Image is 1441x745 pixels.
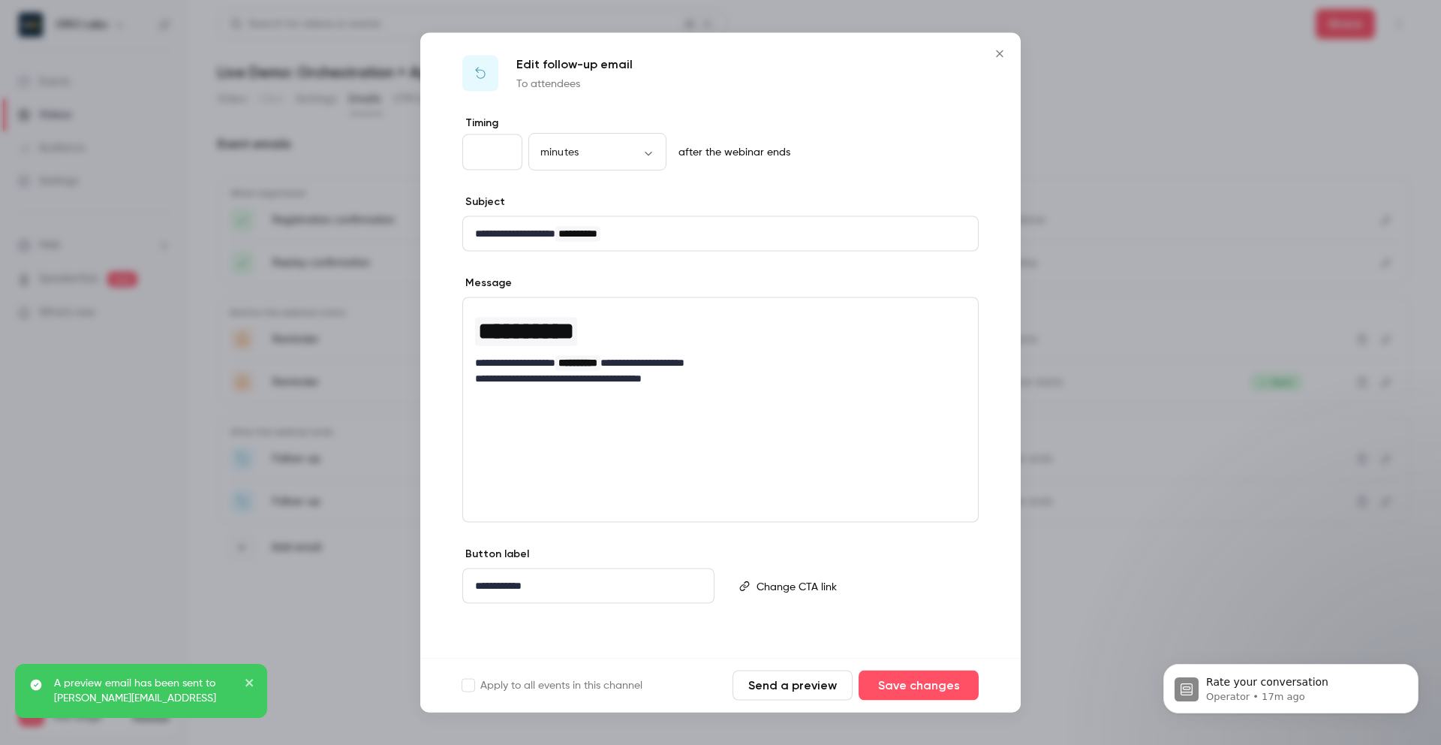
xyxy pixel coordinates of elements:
button: close [245,676,255,694]
p: To attendees [516,77,633,92]
label: Timing [462,116,979,131]
p: Edit follow-up email [516,56,633,74]
label: Subject [462,195,505,210]
button: Send a preview [733,671,853,701]
label: Message [462,276,512,291]
iframe: Intercom notifications message [1141,632,1441,737]
p: A preview email has been sent to [PERSON_NAME][EMAIL_ADDRESS] [54,676,234,706]
p: after the webinar ends [672,145,790,160]
label: Button label [462,547,529,562]
div: editor [463,298,978,396]
label: Apply to all events in this channel [462,678,642,693]
div: editor [751,569,977,604]
button: Save changes [859,671,979,701]
div: editor [463,217,978,251]
div: editor [463,569,714,603]
div: minutes [528,144,666,159]
button: Close [985,39,1015,69]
